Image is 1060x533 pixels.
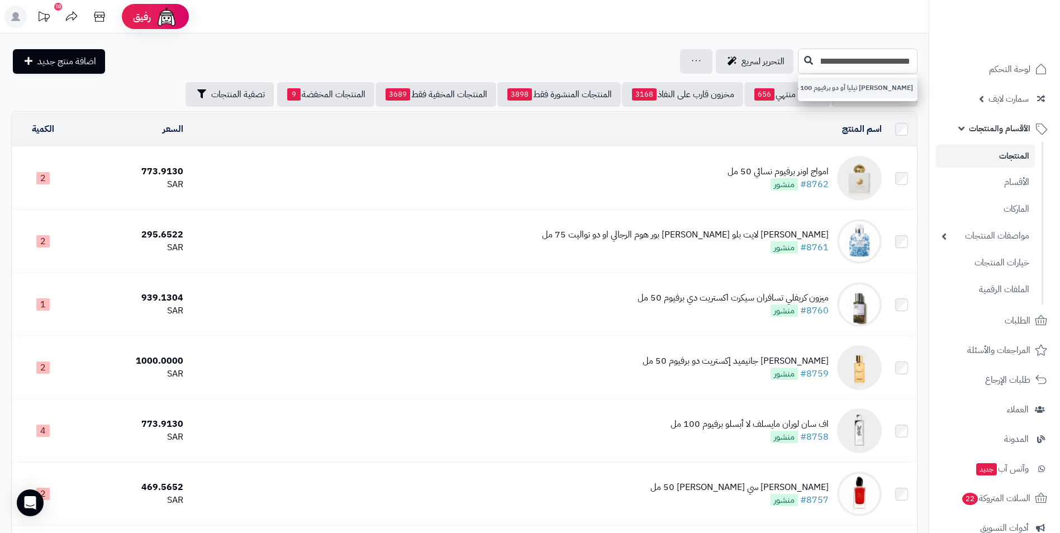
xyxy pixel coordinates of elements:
[79,178,183,191] div: SAR
[936,426,1053,453] a: المدونة
[638,292,829,304] div: ميزون كريفلي تسافران سيكرت اكستريت دي برفيوم 50 مل
[79,165,183,178] div: 773.9130
[36,488,50,500] span: 2
[936,307,1053,334] a: الطلبات
[1007,402,1029,417] span: العملاء
[497,82,621,107] a: المنتجات المنشورة فقط3898
[744,82,830,107] a: مخزون منتهي656
[771,494,798,506] span: منشور
[984,8,1049,32] img: logo-2.png
[800,493,829,507] a: #8757
[985,372,1030,388] span: طلبات الإرجاع
[79,304,183,317] div: SAR
[936,224,1035,248] a: مواصفات المنتجات
[771,368,798,380] span: منشور
[771,304,798,317] span: منشور
[798,78,918,98] a: [PERSON_NAME] تيليا أو دو برفيوم 100 مل
[967,342,1030,358] span: المراجعات والأسئلة
[79,355,183,368] div: 1000.0000
[79,431,183,444] div: SAR
[13,49,105,74] a: اضافة منتج جديد
[79,481,183,494] div: 469.5652
[936,367,1053,393] a: طلبات الإرجاع
[133,10,151,23] span: رفيق
[716,49,793,74] a: التحرير لسريع
[936,56,1053,83] a: لوحة التحكم
[962,492,978,505] span: 22
[936,170,1035,194] a: الأقسام
[277,82,374,107] a: المنتجات المخفضة9
[32,122,54,136] a: الكمية
[163,122,183,136] a: السعر
[36,172,50,184] span: 2
[800,430,829,444] a: #8758
[54,3,62,11] div: 10
[936,278,1035,302] a: الملفات الرقمية
[36,298,50,311] span: 1
[842,122,882,136] a: اسم المنتج
[37,55,96,68] span: اضافة منتج جديد
[936,337,1053,364] a: المراجعات والأسئلة
[542,229,829,241] div: [PERSON_NAME] لايت بلو [PERSON_NAME] بور هوم الرجالي او دو تواليت 75 مل
[643,355,829,368] div: [PERSON_NAME] جانيميد إكستريت دو برفيوم 50 مل
[728,165,829,178] div: امواج اونر برفيوم نسائي 50 مل
[155,6,178,28] img: ai-face.png
[936,197,1035,221] a: الماركات
[800,178,829,191] a: #8762
[1005,313,1030,329] span: الطلبات
[837,408,882,453] img: اف سان لوران مايسلف لا أبسلو برفيوم 100 مل
[30,6,58,31] a: تحديثات المنصة
[186,82,274,107] button: تصفية المنتجات
[79,229,183,241] div: 295.6522
[800,367,829,380] a: #8759
[632,88,657,101] span: 3168
[36,235,50,248] span: 2
[671,418,829,431] div: اف سان لوران مايسلف لا أبسلو برفيوم 100 مل
[650,481,829,494] div: [PERSON_NAME] سي [PERSON_NAME] 50 مل
[79,418,183,431] div: 773.9130
[989,61,1030,77] span: لوحة التحكم
[36,361,50,374] span: 2
[936,485,1053,512] a: السلات المتروكة22
[79,368,183,380] div: SAR
[936,455,1053,482] a: وآتس آبجديد
[375,82,496,107] a: المنتجات المخفية فقط3689
[936,251,1035,275] a: خيارات المنتجات
[837,345,882,390] img: مارك أنطوان باروا جانيميد إكستريت دو برفيوم 50 مل
[837,472,882,516] img: جورجيو أرماني سي باسيوني 50 مل
[936,145,1035,168] a: المنتجات
[386,88,410,101] span: 3689
[837,156,882,201] img: امواج اونر برفيوم نسائي 50 مل
[741,55,785,68] span: التحرير لسريع
[988,91,1029,107] span: سمارت لايف
[79,494,183,507] div: SAR
[36,425,50,437] span: 4
[800,304,829,317] a: #8760
[800,241,829,254] a: #8761
[771,178,798,191] span: منشور
[771,241,798,254] span: منشور
[507,88,532,101] span: 3898
[79,241,183,254] div: SAR
[969,121,1030,136] span: الأقسام والمنتجات
[837,219,882,264] img: دولتشي غابانا لايت بلو سمر فايبس بور هوم الرجالي او دو تواليت 75 مل
[837,282,882,327] img: ميزون كريفلي تسافران سيكرت اكستريت دي برفيوم 50 مل
[17,489,44,516] div: Open Intercom Messenger
[975,461,1029,477] span: وآتس آب
[771,431,798,443] span: منشور
[79,292,183,304] div: 939.1304
[622,82,743,107] a: مخزون قارب على النفاذ3168
[1004,431,1029,447] span: المدونة
[961,491,1030,506] span: السلات المتروكة
[976,463,997,475] span: جديد
[211,88,265,101] span: تصفية المنتجات
[754,88,774,101] span: 656
[287,88,301,101] span: 9
[936,396,1053,423] a: العملاء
